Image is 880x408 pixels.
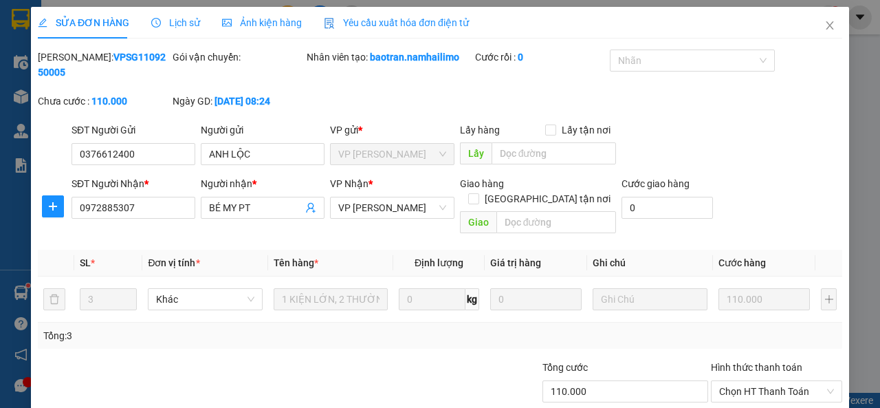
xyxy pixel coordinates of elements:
div: SĐT Người Gửi [71,122,195,138]
button: plus [821,288,837,310]
b: baotran.namhailimo [370,52,459,63]
span: Lấy [459,142,491,164]
input: 0 [718,288,810,310]
input: 0 [490,288,582,310]
span: kg [465,288,479,310]
input: Dọc đường [491,142,615,164]
b: 0 [518,52,523,63]
img: icon [324,18,335,29]
span: SL [80,257,91,268]
input: VD: Bàn, Ghế [274,288,388,310]
div: Người nhận [201,176,324,191]
div: Ngày GD: [173,94,305,109]
input: Cước giao hàng [621,197,713,219]
span: plus [43,201,63,212]
div: Người gửi [201,122,324,138]
span: close [824,20,835,31]
div: [PERSON_NAME]: [38,50,170,80]
span: Giao [459,211,496,233]
th: Ghi chú [587,250,712,277]
div: Nhân viên tạo: [307,50,472,65]
div: VP gửi [330,122,454,138]
span: clock-circle [151,18,161,28]
span: user-add [305,202,316,213]
label: Hình thức thanh toán [710,362,802,373]
span: SỬA ĐƠN HÀNG [38,17,129,28]
span: VP Phan Thiết [338,197,445,218]
b: VPSG1109250005 [38,52,166,78]
span: Chọn HT Thanh Toán [718,381,834,402]
span: Tên hàng [274,257,318,268]
div: Gói vận chuyển: [173,50,305,65]
div: Tổng: 3 [43,328,341,343]
span: VP Nhận [330,178,368,189]
span: Đơn vị tính [148,257,199,268]
span: picture [222,18,232,28]
input: Ghi Chú [593,288,707,310]
div: Cước rồi : [475,50,607,65]
span: Khác [156,289,254,310]
span: Cước hàng [718,257,765,268]
button: Close [811,7,849,45]
b: 110.000 [91,96,127,107]
span: Ảnh kiện hàng [222,17,302,28]
span: edit [38,18,47,28]
span: Lịch sử [151,17,200,28]
label: Cước giao hàng [621,178,690,189]
div: SĐT Người Nhận [71,176,195,191]
span: [GEOGRAPHIC_DATA] tận nơi [479,191,616,206]
button: delete [43,288,65,310]
input: Dọc đường [496,211,615,233]
span: Yêu cầu xuất hóa đơn điện tử [324,17,469,28]
div: Chưa cước : [38,94,170,109]
span: Định lượng [415,257,463,268]
span: Tổng cước [542,362,588,373]
button: plus [42,195,64,217]
span: Giá trị hàng [490,257,541,268]
span: VP Phạm Ngũ Lão [338,144,445,164]
span: Lấy hàng [459,125,499,136]
b: [DATE] 08:24 [214,96,270,107]
span: Lấy tận nơi [556,122,616,138]
span: Giao hàng [459,178,503,189]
